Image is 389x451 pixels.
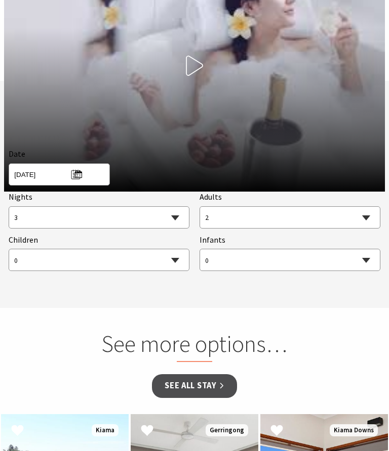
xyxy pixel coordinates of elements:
span: Nights [9,191,32,204]
button: Click to Favourite Beach House on Johnson [260,415,293,449]
button: Click to Favourite Shutters by the Sea [1,415,34,449]
div: Please choose your desired arrival date [9,148,380,186]
span: Infants [200,235,225,245]
div: Choose a number of nights [9,191,189,229]
span: Kiama Downs [330,425,378,437]
button: Click to Favourite EagleView Park [131,415,164,449]
span: [DATE] [14,167,82,181]
span: Kiama [92,425,119,437]
span: Date [9,149,25,159]
span: Children [9,235,38,245]
span: Gerringong [206,425,248,437]
h2: See more options… [43,331,345,363]
a: See all Stay [152,375,237,398]
span: Adults [200,192,222,202]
